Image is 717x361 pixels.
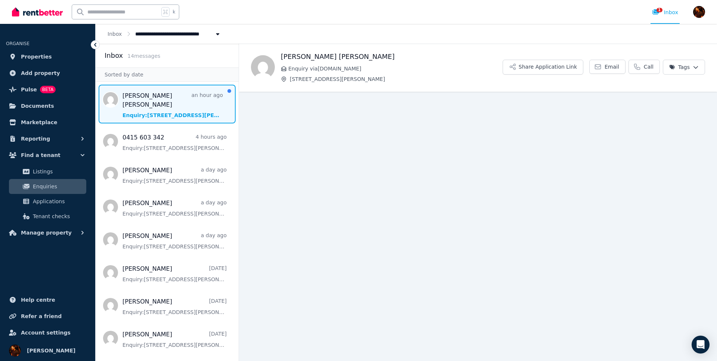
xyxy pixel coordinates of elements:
a: Documents [6,98,89,113]
a: Refer a friend [6,309,89,324]
a: Account settings [6,325,89,340]
span: 1 [657,8,662,12]
a: Enquiries [9,179,86,194]
a: Help centre [6,292,89,307]
span: k [173,9,175,15]
span: Find a tenant [21,151,60,160]
a: Call [628,60,660,74]
h1: [PERSON_NAME] [PERSON_NAME] [281,51,503,62]
a: Add property [6,66,89,81]
button: Manage property [6,225,89,240]
button: Reporting [6,131,89,146]
div: Inbox [652,9,678,16]
span: [PERSON_NAME] [27,346,75,355]
a: Inbox [108,31,122,37]
span: Applications [33,197,83,206]
a: [PERSON_NAME][DATE]Enquiry:[STREET_ADDRESS][PERSON_NAME]. [122,264,227,283]
span: Tags [669,63,690,71]
a: [PERSON_NAME] [PERSON_NAME]an hour agoEnquiry:[STREET_ADDRESS][PERSON_NAME]. [122,91,223,119]
a: [PERSON_NAME][DATE]Enquiry:[STREET_ADDRESS][PERSON_NAME]. [122,330,227,349]
img: Mahra Aldhaheri [251,55,275,79]
span: Properties [21,52,52,61]
a: Applications [9,194,86,209]
span: Marketplace [21,118,57,127]
span: Documents [21,101,54,110]
nav: Breadcrumb [96,24,233,44]
button: Tags [663,60,705,75]
span: [STREET_ADDRESS][PERSON_NAME] [290,75,503,83]
span: Pulse [21,85,37,94]
a: 0415 603 3424 hours agoEnquiry:[STREET_ADDRESS][PERSON_NAME]. [122,133,227,152]
a: Listings [9,164,86,179]
span: Refer a friend [21,312,62,321]
a: PulseBETA [6,82,89,97]
button: Share Application Link [503,60,583,75]
span: Help centre [21,295,55,304]
div: Open Intercom Messenger [692,336,710,354]
img: RentBetter [12,6,63,18]
a: [PERSON_NAME]a day agoEnquiry:[STREET_ADDRESS][PERSON_NAME]. [122,166,227,185]
span: Manage property [21,228,72,237]
h2: Inbox [105,50,123,61]
button: Find a tenant [6,148,89,163]
img: Sergio Lourenco da Silva [9,345,21,357]
span: Call [644,63,654,70]
a: Marketplace [6,115,89,130]
a: [PERSON_NAME]a day agoEnquiry:[STREET_ADDRESS][PERSON_NAME]. [122,232,227,250]
span: Enquiries [33,182,83,191]
img: Sergio Lourenco da Silva [693,6,705,18]
span: Enquiry via [DOMAIN_NAME] [288,65,503,72]
a: Properties [6,49,89,64]
span: BETA [40,86,56,93]
span: Reporting [21,134,50,143]
span: Tenant checks [33,212,83,221]
span: 14 message s [127,53,160,59]
span: Listings [33,167,83,176]
a: Tenant checks [9,209,86,224]
div: Sorted by date [96,68,239,82]
span: Account settings [21,328,71,337]
a: Email [589,60,626,74]
span: ORGANISE [6,41,30,46]
a: [PERSON_NAME]a day agoEnquiry:[STREET_ADDRESS][PERSON_NAME]. [122,199,227,217]
span: Add property [21,69,60,78]
a: [PERSON_NAME][DATE]Enquiry:[STREET_ADDRESS][PERSON_NAME]. [122,297,227,316]
span: Email [605,63,619,70]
